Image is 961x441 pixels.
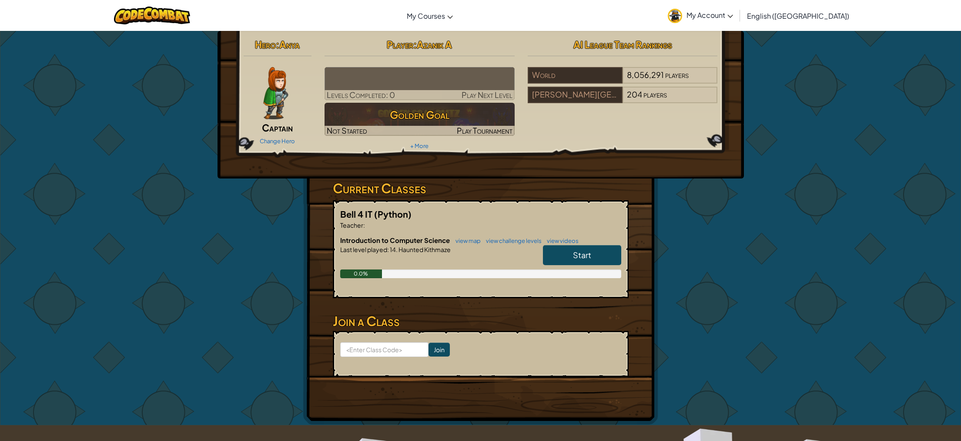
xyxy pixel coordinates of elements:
[389,246,398,253] span: 14.
[528,75,718,85] a: World8,056,291players
[451,237,481,244] a: view map
[340,269,382,278] div: 0.0%
[255,38,276,50] span: Hero
[325,103,515,136] img: Golden Goal
[413,38,417,50] span: :
[665,70,689,80] span: players
[528,95,718,105] a: [PERSON_NAME][GEOGRAPHIC_DATA]204players
[325,105,515,125] h3: Golden Goal
[327,90,395,100] span: Levels Completed: 0
[528,67,623,84] div: World
[627,89,642,99] span: 204
[340,246,387,253] span: Last level played
[325,67,515,100] a: Play Next Level
[417,38,452,50] span: Azanik A
[402,4,457,27] a: My Courses
[387,38,413,50] span: Player
[340,236,451,244] span: Introduction to Computer Science
[747,11,849,20] span: English ([GEOGRAPHIC_DATA])
[627,70,664,80] span: 8,056,291
[340,221,363,229] span: Teacher
[573,250,591,260] span: Start
[279,38,300,50] span: Anya
[327,125,367,135] span: Not Started
[263,67,288,119] img: captain-pose.png
[374,209,412,219] span: (Python)
[262,121,293,134] span: Captain
[333,178,629,198] h3: Current Classes
[457,125,512,135] span: Play Tournament
[668,9,682,23] img: avatar
[743,4,854,27] a: English ([GEOGRAPHIC_DATA])
[387,246,389,253] span: :
[407,11,445,20] span: My Courses
[340,342,429,357] input: <Enter Class Code>
[363,221,365,229] span: :
[340,209,374,219] span: Bell 4 IT
[429,343,450,357] input: Join
[398,246,451,253] span: Haunted Kithmaze
[686,10,733,20] span: My Account
[663,2,737,29] a: My Account
[114,7,190,24] img: CodeCombat logo
[573,38,672,50] span: AI League Team Rankings
[542,237,579,244] a: view videos
[643,89,667,99] span: players
[528,87,623,103] div: [PERSON_NAME][GEOGRAPHIC_DATA]
[482,237,542,244] a: view challenge levels
[325,103,515,136] a: Golden GoalNot StartedPlay Tournament
[333,311,629,331] h3: Join a Class
[276,38,279,50] span: :
[260,138,295,145] a: Change Hero
[410,142,429,149] a: + More
[462,90,512,100] span: Play Next Level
